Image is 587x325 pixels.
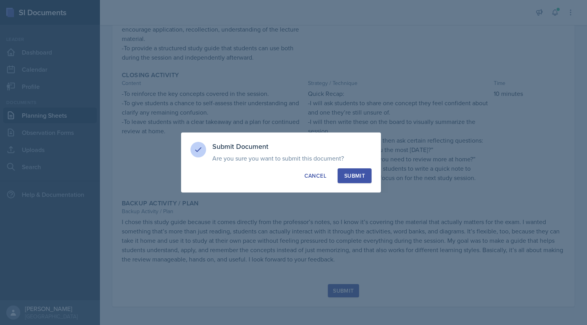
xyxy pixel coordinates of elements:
[212,154,372,162] p: Are you sure you want to submit this document?
[338,168,372,183] button: Submit
[212,142,372,151] h3: Submit Document
[304,172,326,180] div: Cancel
[298,168,333,183] button: Cancel
[344,172,365,180] div: Submit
